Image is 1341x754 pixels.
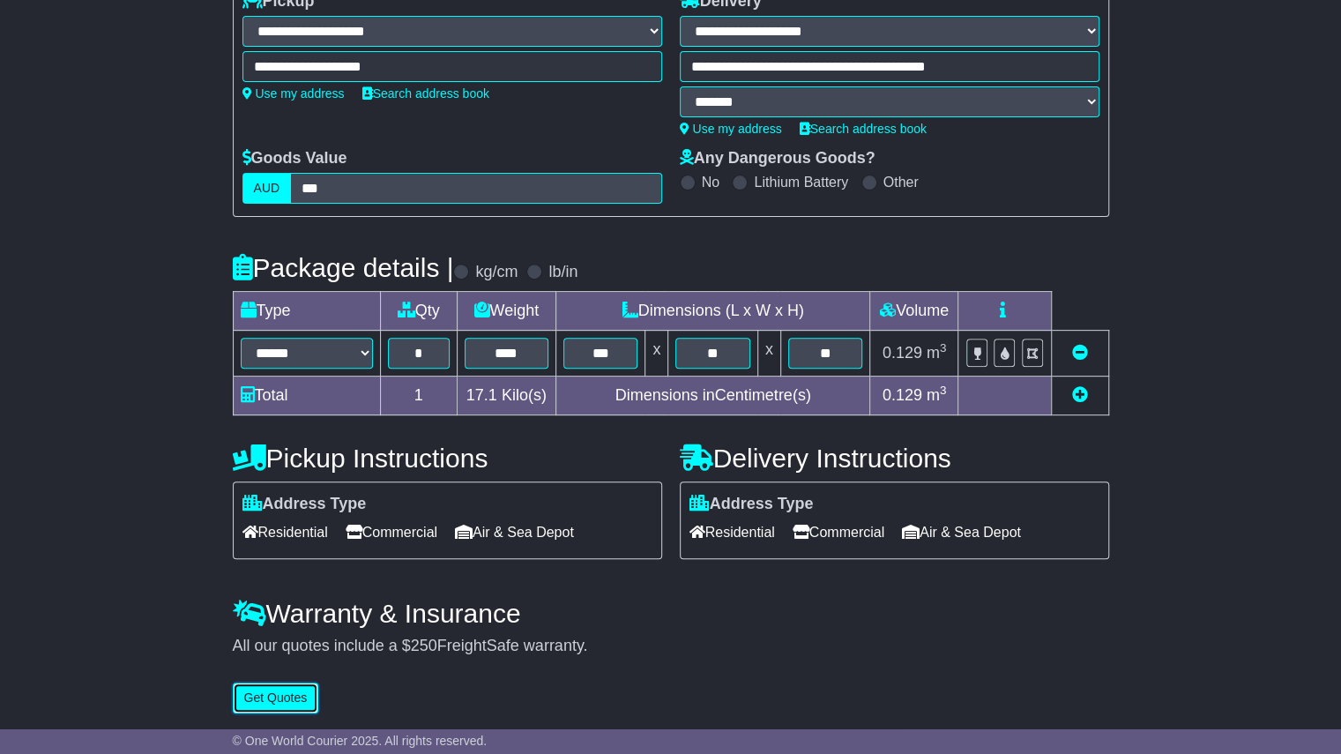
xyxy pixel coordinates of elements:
[380,377,457,415] td: 1
[800,122,927,136] a: Search address book
[1072,344,1088,362] a: Remove this item
[902,519,1021,546] span: Air & Sea Depot
[689,495,814,514] label: Address Type
[233,444,662,473] h4: Pickup Instructions
[883,344,922,362] span: 0.129
[242,86,345,101] a: Use my address
[466,386,497,404] span: 17.1
[1072,386,1088,404] a: Add new item
[457,292,555,331] td: Weight
[927,344,947,362] span: m
[883,174,919,190] label: Other
[233,683,319,713] button: Get Quotes
[233,253,454,282] h4: Package details |
[689,519,775,546] span: Residential
[548,263,577,282] label: lb/in
[362,86,489,101] a: Search address book
[457,377,555,415] td: Kilo(s)
[233,599,1109,628] h4: Warranty & Insurance
[680,149,875,168] label: Any Dangerous Goods?
[702,174,719,190] label: No
[940,341,947,355] sup: 3
[455,519,574,546] span: Air & Sea Depot
[233,292,380,331] td: Type
[233,734,488,748] span: © One World Courier 2025. All rights reserved.
[242,149,347,168] label: Goods Value
[233,377,380,415] td: Total
[242,519,328,546] span: Residential
[380,292,457,331] td: Qty
[940,384,947,397] sup: 3
[645,331,668,377] td: x
[680,444,1109,473] h4: Delivery Instructions
[883,386,922,404] span: 0.129
[555,292,870,331] td: Dimensions (L x W x H)
[555,377,870,415] td: Dimensions in Centimetre(s)
[233,637,1109,656] div: All our quotes include a $ FreightSafe warranty.
[242,173,292,204] label: AUD
[927,386,947,404] span: m
[870,292,958,331] td: Volume
[475,263,518,282] label: kg/cm
[411,637,437,654] span: 250
[757,331,780,377] td: x
[793,519,884,546] span: Commercial
[680,122,782,136] a: Use my address
[754,174,848,190] label: Lithium Battery
[346,519,437,546] span: Commercial
[242,495,367,514] label: Address Type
